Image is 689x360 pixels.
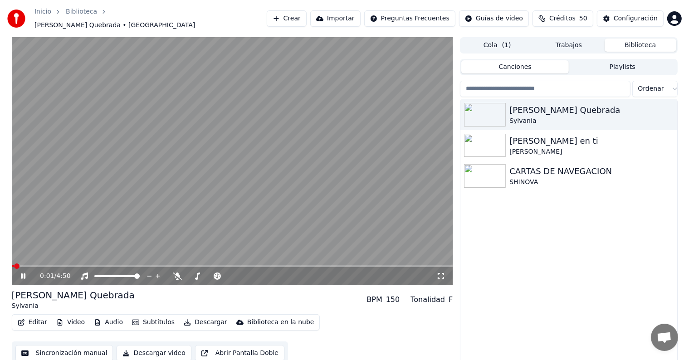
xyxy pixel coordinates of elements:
[364,10,455,27] button: Preguntas Frecuentes
[449,294,453,305] div: F
[247,318,314,327] div: Biblioteca en la nube
[509,147,673,156] div: [PERSON_NAME]
[128,316,178,329] button: Subtítulos
[40,272,54,281] span: 0:01
[509,135,673,147] div: [PERSON_NAME] en ti
[549,14,576,23] span: Créditos
[533,10,593,27] button: Créditos50
[410,294,445,305] div: Tonalidad
[14,316,51,329] button: Editar
[605,39,676,52] button: Biblioteca
[509,117,673,126] div: Sylvania
[53,316,88,329] button: Video
[509,165,673,178] div: CARTAS DE NAVEGACION
[267,10,307,27] button: Crear
[12,289,135,302] div: [PERSON_NAME] Quebrada
[56,272,70,281] span: 4:50
[34,7,267,30] nav: breadcrumb
[90,316,127,329] button: Audio
[180,316,231,329] button: Descargar
[579,14,587,23] span: 50
[638,84,664,93] span: Ordenar
[66,7,97,16] a: Biblioteca
[310,10,361,27] button: Importar
[7,10,25,28] img: youka
[461,39,533,52] button: Cola
[509,178,673,187] div: SHINOVA
[614,14,658,23] div: Configuración
[459,10,529,27] button: Guías de video
[34,7,51,16] a: Inicio
[569,60,676,73] button: Playlists
[502,41,511,50] span: ( 1 )
[12,302,135,311] div: Sylvania
[509,104,673,117] div: [PERSON_NAME] Quebrada
[386,294,400,305] div: 150
[461,60,569,73] button: Canciones
[651,324,678,351] div: Chat abierto
[34,21,195,30] span: [PERSON_NAME] Quebrada • [GEOGRAPHIC_DATA]
[40,272,62,281] div: /
[366,294,382,305] div: BPM
[597,10,664,27] button: Configuración
[533,39,605,52] button: Trabajos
